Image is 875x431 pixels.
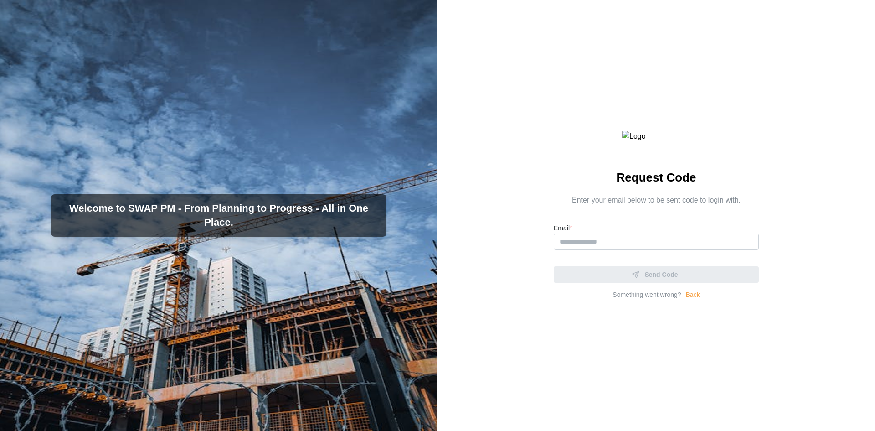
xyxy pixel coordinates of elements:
[58,202,379,230] h3: Welcome to SWAP PM - From Planning to Progress - All in One Place.
[572,195,741,206] div: Enter your email below to be sent code to login with.
[617,170,696,186] h2: Request Code
[622,131,690,142] img: Logo
[686,290,700,300] a: Back
[554,223,572,234] label: Email
[612,290,681,300] div: Something went wrong?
